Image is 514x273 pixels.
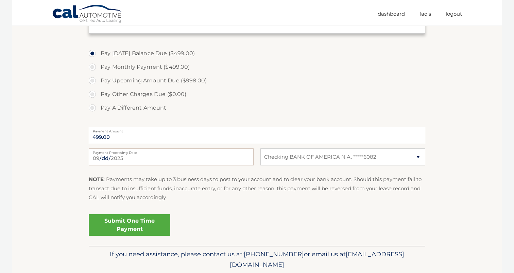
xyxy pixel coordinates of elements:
label: Pay Upcoming Amount Due ($998.00) [89,74,425,87]
p: If you need assistance, please contact us at: or email us at [93,249,421,271]
strong: NOTE [89,176,104,182]
label: Pay Other Charges Due ($0.00) [89,87,425,101]
a: Cal Automotive [52,4,123,24]
label: Pay Monthly Payment ($499.00) [89,60,425,74]
label: Pay [DATE] Balance Due ($499.00) [89,47,425,60]
input: Payment Amount [89,127,425,144]
a: Submit One Time Payment [89,214,170,236]
p: : Payments may take up to 3 business days to post to your account and to clear your bank account.... [89,175,425,202]
label: Payment Amount [89,127,425,132]
span: [PHONE_NUMBER] [244,250,304,258]
input: Payment Date [89,148,254,165]
a: FAQ's [419,8,431,19]
label: Pay A Different Amount [89,101,425,115]
label: Payment Processing Date [89,148,254,154]
a: Dashboard [378,8,405,19]
a: Logout [446,8,462,19]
